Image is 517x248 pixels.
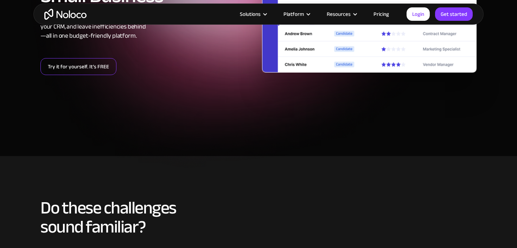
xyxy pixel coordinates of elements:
[240,10,261,19] div: Solutions
[40,13,255,41] div: Simplify project management, integrate your CRM, and leave inefficiencies behind —all in one budg...
[435,7,473,21] a: Get started
[283,10,304,19] div: Platform
[275,10,318,19] div: Platform
[407,7,430,21] a: Login
[231,10,275,19] div: Solutions
[40,58,116,75] a: Try it for yourself. It’s FREE
[318,10,365,19] div: Resources
[40,198,477,236] h2: Do these challenges sound familiar?
[44,9,87,20] a: home
[327,10,351,19] div: Resources
[365,10,398,19] a: Pricing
